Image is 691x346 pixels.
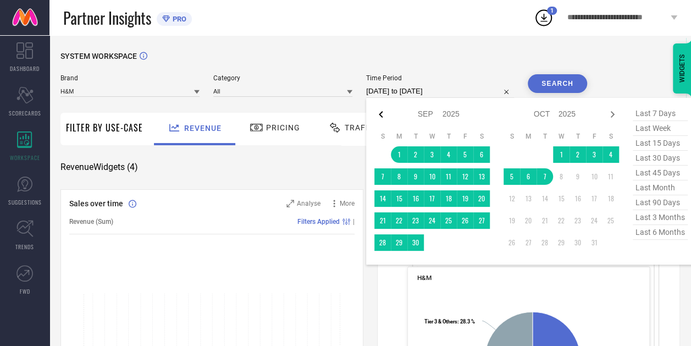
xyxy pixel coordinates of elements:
[374,190,391,207] td: Sun Sep 14 2025
[440,168,457,185] td: Thu Sep 11 2025
[424,318,475,325] text: : 28.3 %
[391,234,407,251] td: Mon Sep 29 2025
[537,168,553,185] td: Tue Oct 07 2025
[340,200,355,207] span: More
[457,190,473,207] td: Fri Sep 19 2025
[473,190,490,207] td: Sat Sep 20 2025
[633,106,688,121] span: last 7 days
[457,132,473,141] th: Friday
[297,218,340,226] span: Filters Applied
[537,212,553,229] td: Tue Oct 21 2025
[366,85,514,98] input: Select time period
[586,190,602,207] td: Fri Oct 17 2025
[374,168,391,185] td: Sun Sep 07 2025
[586,234,602,251] td: Fri Oct 31 2025
[570,212,586,229] td: Thu Oct 23 2025
[60,162,138,173] span: Revenue Widgets ( 4 )
[504,212,520,229] td: Sun Oct 19 2025
[391,190,407,207] td: Mon Sep 15 2025
[424,190,440,207] td: Wed Sep 17 2025
[10,64,40,73] span: DASHBOARD
[213,74,352,82] span: Category
[374,212,391,229] td: Sun Sep 21 2025
[391,212,407,229] td: Mon Sep 22 2025
[602,168,619,185] td: Sat Oct 11 2025
[8,198,42,206] span: SUGGESTIONS
[633,225,688,240] span: last 6 months
[407,212,424,229] td: Tue Sep 23 2025
[633,121,688,136] span: last week
[586,212,602,229] td: Fri Oct 24 2025
[473,132,490,141] th: Saturday
[633,166,688,180] span: last 45 days
[407,234,424,251] td: Tue Sep 30 2025
[286,200,294,207] svg: Zoom
[504,132,520,141] th: Sunday
[345,123,379,132] span: Traffic
[407,168,424,185] td: Tue Sep 09 2025
[457,168,473,185] td: Fri Sep 12 2025
[504,168,520,185] td: Sun Oct 05 2025
[602,212,619,229] td: Sat Oct 25 2025
[586,146,602,163] td: Fri Oct 03 2025
[424,212,440,229] td: Wed Sep 24 2025
[633,136,688,151] span: last 15 days
[407,190,424,207] td: Tue Sep 16 2025
[504,190,520,207] td: Sun Oct 12 2025
[407,146,424,163] td: Tue Sep 02 2025
[69,218,113,226] span: Revenue (Sum)
[266,123,300,132] span: Pricing
[63,7,151,29] span: Partner Insights
[374,132,391,141] th: Sunday
[9,109,41,117] span: SCORECARDS
[570,190,586,207] td: Thu Oct 16 2025
[473,168,490,185] td: Sat Sep 13 2025
[553,146,570,163] td: Wed Oct 01 2025
[537,234,553,251] td: Tue Oct 28 2025
[473,146,490,163] td: Sat Sep 06 2025
[170,15,186,23] span: PRO
[537,190,553,207] td: Tue Oct 14 2025
[520,234,537,251] td: Mon Oct 27 2025
[391,132,407,141] th: Monday
[550,7,554,14] span: 1
[602,146,619,163] td: Sat Oct 04 2025
[391,146,407,163] td: Mon Sep 01 2025
[69,199,123,208] span: Sales over time
[424,318,457,325] tspan: Tier 3 & Others
[473,212,490,229] td: Sat Sep 27 2025
[440,146,457,163] td: Thu Sep 04 2025
[424,168,440,185] td: Wed Sep 10 2025
[553,190,570,207] td: Wed Oct 15 2025
[60,74,200,82] span: Brand
[586,132,602,141] th: Friday
[20,287,30,295] span: FWD
[424,146,440,163] td: Wed Sep 03 2025
[520,132,537,141] th: Monday
[184,124,222,133] span: Revenue
[66,121,143,134] span: Filter By Use-Case
[417,274,432,282] span: H&M
[407,132,424,141] th: Tuesday
[520,168,537,185] td: Mon Oct 06 2025
[374,234,391,251] td: Sun Sep 28 2025
[570,168,586,185] td: Thu Oct 09 2025
[602,132,619,141] th: Saturday
[520,212,537,229] td: Mon Oct 20 2025
[570,146,586,163] td: Thu Oct 02 2025
[424,132,440,141] th: Wednesday
[570,132,586,141] th: Thursday
[440,132,457,141] th: Thursday
[374,108,388,121] div: Previous month
[570,234,586,251] td: Thu Oct 30 2025
[60,52,137,61] span: SYSTEM WORKSPACE
[457,212,473,229] td: Fri Sep 26 2025
[528,74,587,93] button: Search
[553,212,570,229] td: Wed Oct 22 2025
[366,74,514,82] span: Time Period
[440,212,457,229] td: Thu Sep 25 2025
[440,190,457,207] td: Thu Sep 18 2025
[297,200,320,207] span: Analyse
[606,108,619,121] div: Next month
[553,168,570,185] td: Wed Oct 08 2025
